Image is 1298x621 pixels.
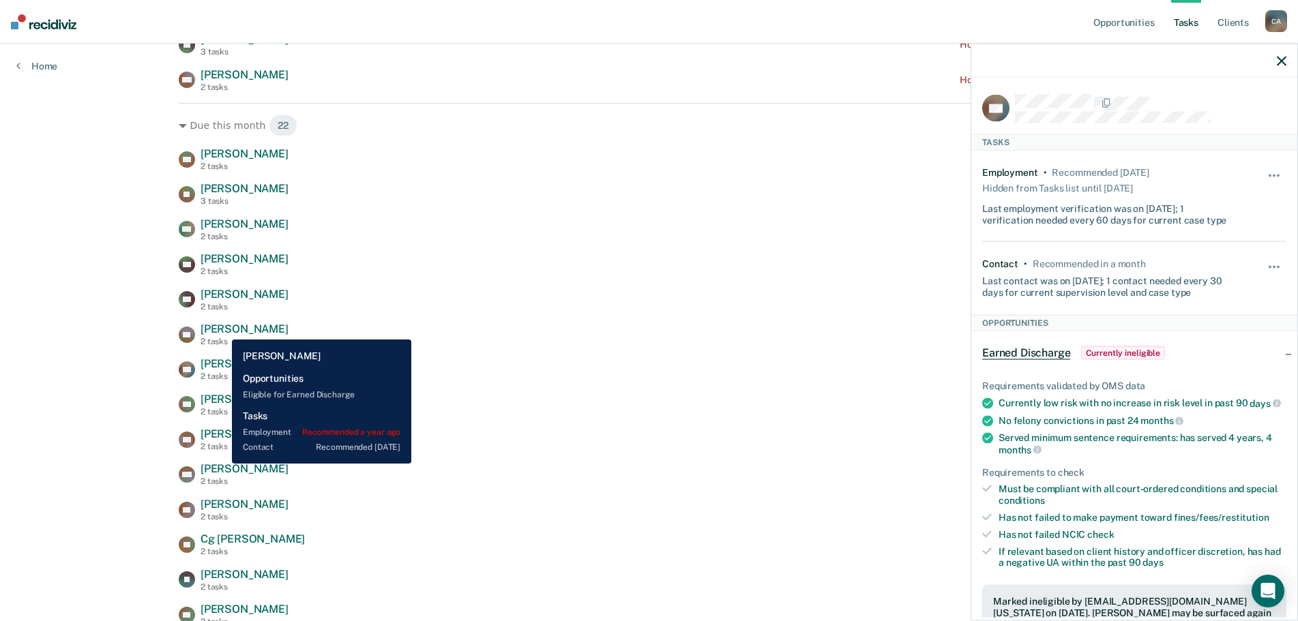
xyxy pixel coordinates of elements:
div: 2 tasks [201,476,289,486]
span: [PERSON_NAME] [201,182,289,195]
span: [PERSON_NAME] [201,603,289,616]
div: Last employment verification was on [DATE]; 1 verification needed every 60 days for current case ... [982,197,1236,226]
div: 2 tasks [201,442,289,451]
div: 2 tasks [201,162,289,171]
div: 2 tasks [201,82,289,92]
div: Home contact recommended [DATE] [960,74,1119,86]
span: check [1087,528,1114,539]
div: • [1044,167,1047,179]
div: C A [1265,10,1287,32]
span: [PERSON_NAME] [201,147,289,160]
span: [PERSON_NAME] [201,393,289,406]
span: months [999,444,1042,455]
span: Currently ineligible [1081,346,1165,360]
div: 2 tasks [201,512,289,521]
span: days [1142,557,1163,568]
div: No felony convictions in past 24 [999,414,1286,427]
span: [PERSON_NAME] [201,462,289,475]
span: [PERSON_NAME] [201,568,289,581]
div: Opportunities [971,314,1297,331]
span: 22 [269,115,297,136]
div: 3 tasks [201,47,289,57]
div: Requirements to check [982,466,1286,478]
span: months [1140,415,1183,426]
div: Hidden from Tasks list until [DATE] [982,178,1133,197]
span: [PERSON_NAME] [201,427,289,440]
div: 2 tasks [201,547,305,556]
div: Has not failed NCIC [999,528,1286,540]
div: Open Intercom Messenger [1252,575,1284,607]
div: Employment [982,167,1038,179]
div: If relevant based on client history and officer discretion, has had a negative UA within the past 90 [999,545,1286,569]
div: Last contact was on [DATE]; 1 contact needed every 30 days for current supervision level and case... [982,270,1236,299]
span: [PERSON_NAME] [201,68,289,81]
span: conditions [999,495,1045,506]
a: Home [16,60,57,72]
div: 2 tasks [201,582,289,592]
div: 2 tasks [201,267,289,276]
div: Served minimum sentence requirements: has served 4 years, 4 [999,432,1286,455]
span: days [1250,397,1280,408]
span: Cg [PERSON_NAME] [201,532,305,545]
div: 2 tasks [201,337,289,346]
div: • [1024,258,1027,270]
div: Home contact recommended [DATE] [960,39,1119,50]
span: [PERSON_NAME] [201,498,289,511]
span: [PERSON_NAME] [201,252,289,265]
div: 2 tasks [201,372,289,381]
div: Must be compliant with all court-ordered conditions and special [999,483,1286,506]
span: fines/fees/restitution [1174,512,1269,523]
div: 2 tasks [201,302,289,312]
div: Due this month [179,115,1119,136]
div: 3 tasks [201,196,289,206]
div: Earned DischargeCurrently ineligible [971,331,1297,375]
div: Requirements validated by OMS data [982,380,1286,392]
span: [PERSON_NAME] [201,322,289,335]
span: [PERSON_NAME] [201,357,289,370]
div: Has not failed to make payment toward [999,512,1286,524]
div: Recommended 8 months ago [1052,167,1149,179]
div: 2 tasks [201,407,289,416]
div: 2 tasks [201,232,289,241]
span: [PERSON_NAME] [201,217,289,230]
div: Contact [982,258,1018,270]
div: Recommended in a month [1033,258,1146,270]
span: [PERSON_NAME] [201,288,289,301]
span: Earned Discharge [982,346,1070,360]
div: Tasks [971,134,1297,150]
div: Currently low risk with no increase in risk level in past 90 [999,397,1286,410]
img: Recidiviz [11,14,76,29]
